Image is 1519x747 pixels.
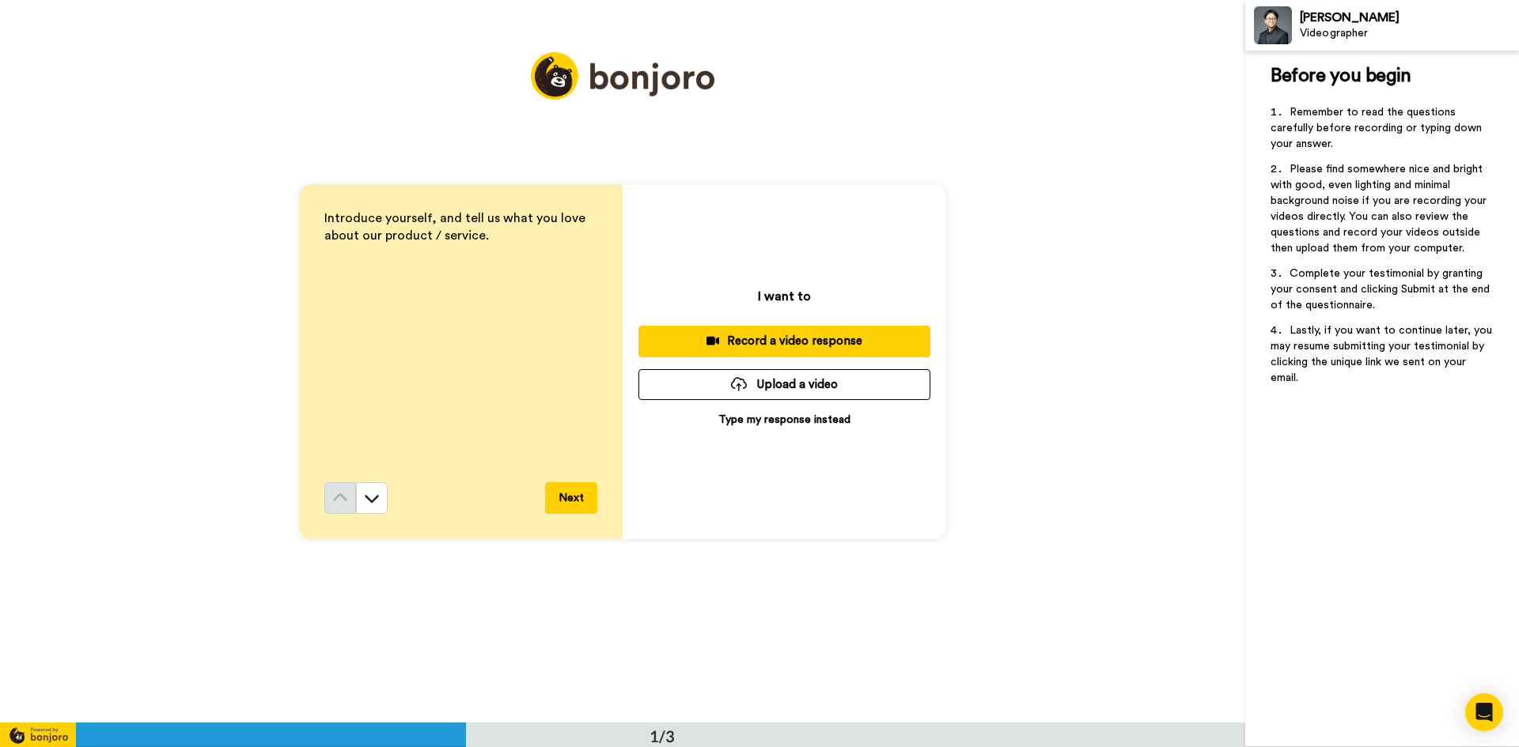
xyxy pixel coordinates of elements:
div: Open Intercom Messenger [1465,693,1503,731]
span: Before you begin [1271,66,1411,85]
p: Type my response instead [718,412,850,428]
span: Introduce yourself, and tell us what you love about our product / service. [324,212,589,243]
span: Lastly, if you want to continue later, you may resume submitting your testimonial by clicking the... [1271,325,1495,383]
button: Record a video response [638,326,930,357]
div: Record a video response [651,333,918,349]
p: I want to [758,287,811,306]
button: Upload a video [638,369,930,400]
div: 1/3 [624,725,700,747]
button: Next [545,482,597,514]
div: Videographer [1300,27,1518,40]
span: Complete your testimonial by granting your consent and clicking Submit at the end of the question... [1271,268,1493,311]
div: [PERSON_NAME] [1300,10,1518,25]
span: Please find somewhere nice and bright with good, even lighting and minimal background noise if yo... [1271,164,1490,254]
span: Remember to read the questions carefully before recording or typing down your answer. [1271,107,1485,149]
img: Profile Image [1254,6,1292,44]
